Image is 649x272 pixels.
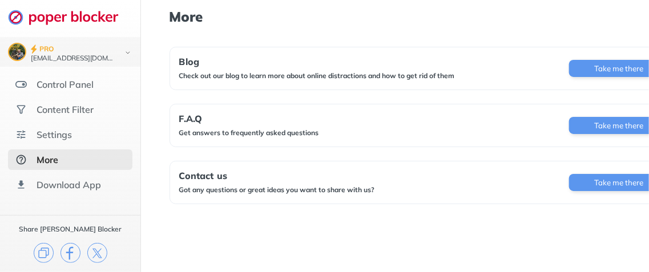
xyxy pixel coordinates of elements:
img: features.svg [15,79,27,90]
div: Control Panel [37,79,94,90]
div: Settings [37,129,72,140]
img: ACg8ocLjE3lOBnfM6BEjgh458fZQAjxwnjXDs2dJkPtzkh8FdNOedkA=s96-c [9,44,25,60]
div: More [37,154,58,165]
img: x.svg [87,243,107,263]
div: Get answers to frequently asked questions [179,128,319,137]
img: pro-icon.svg [31,44,37,54]
div: Contact us [179,170,375,181]
img: facebook.svg [61,243,80,263]
img: download-app.svg [15,179,27,190]
div: caceasy@gmail.com [31,55,115,63]
div: Got any questions or great ideas you want to share with us? [179,185,375,194]
img: social.svg [15,104,27,115]
div: F.A.Q [179,113,319,124]
div: Share [PERSON_NAME] Blocker [19,225,122,234]
div: PRO [39,43,54,55]
div: Blog [179,56,455,67]
img: logo-webpage.svg [8,9,131,25]
img: copy.svg [34,243,54,263]
div: Check out our blog to learn more about online distractions and how to get rid of them [179,71,455,80]
img: settings.svg [15,129,27,140]
img: chevron-bottom-black.svg [121,47,135,59]
div: Content Filter [37,104,94,115]
img: about-selected.svg [15,154,27,165]
div: Download App [37,179,101,190]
